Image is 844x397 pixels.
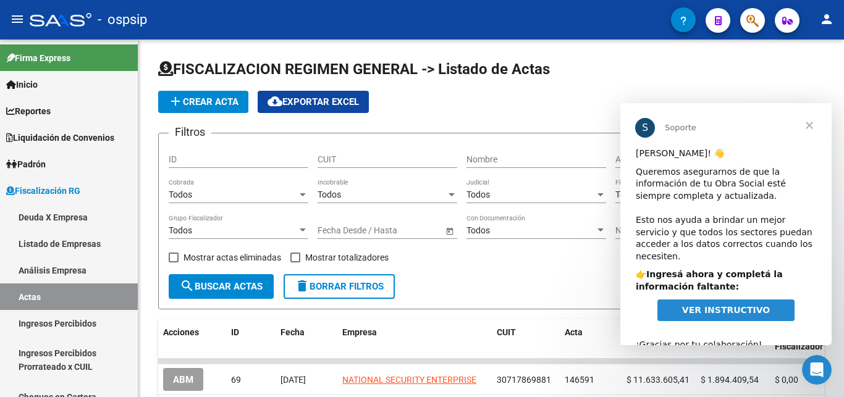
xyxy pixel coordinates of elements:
span: Firma Express [6,51,70,65]
h3: Filtros [169,123,211,141]
span: Todos [466,225,490,235]
datatable-header-cell: ID [226,319,276,360]
span: FISCALIZACION REGIMEN GENERAL -> Listado de Actas [158,61,550,78]
span: Todos [169,225,192,235]
span: Liquidación de Convenios [6,131,114,144]
datatable-header-cell: CUIT [492,319,560,360]
iframe: Intercom live chat [802,355,832,385]
input: Fecha inicio [318,225,363,236]
span: Todos [615,190,639,199]
span: CUIT [497,327,516,337]
mat-icon: cloud_download [268,94,282,109]
span: Todos [169,190,192,199]
mat-icon: search [180,278,195,293]
mat-icon: person [819,12,834,27]
button: Buscar Actas [169,274,274,299]
button: Open calendar [443,224,456,237]
span: NATIONAL SECURITY ENTERPRISE [342,375,476,385]
datatable-header-cell: Acta [560,319,622,360]
span: Inicio [6,78,38,91]
span: Todos [466,190,490,199]
span: Buscar Actas [180,281,263,292]
span: $ 11.633.605,41 [627,375,690,385]
span: $ 1.894.409,54 [701,375,759,385]
span: Empresa [342,327,377,337]
div: ¡Gracias por tu colaboración! ​ [15,224,196,260]
span: 30717869881 [497,375,551,385]
button: Crear Acta [158,91,248,113]
button: ABM [163,368,203,391]
span: Comisión Fiscalizador [775,327,823,351]
datatable-header-cell: Empresa [337,319,492,360]
span: $ 0,00 [775,375,798,385]
span: Mostrar actas eliminadas [184,250,281,265]
span: Padrón [6,157,46,171]
datatable-header-cell: Acciones [158,319,226,360]
button: Borrar Filtros [284,274,395,299]
mat-icon: menu [10,12,25,27]
span: Borrar Filtros [295,281,384,292]
span: 146591 [565,375,594,385]
span: Acta [565,327,583,337]
span: ABM [173,374,193,385]
iframe: Intercom live chat mensaje [620,103,832,345]
span: Fiscalización RG [6,184,80,198]
mat-icon: delete [295,278,310,293]
span: Acciones [163,327,199,337]
mat-icon: add [168,94,183,109]
span: Reportes [6,104,51,118]
button: Exportar EXCEL [258,91,369,113]
span: Mostrar totalizadores [305,250,389,265]
span: 69 [231,375,241,385]
span: [DATE] [281,375,306,385]
span: - ospsip [98,6,147,33]
span: Crear Acta [168,96,238,107]
datatable-header-cell: Fecha [276,319,337,360]
span: Todos [318,190,341,199]
input: Fecha fin [373,225,434,236]
span: ID [231,327,239,337]
span: Exportar EXCEL [268,96,359,107]
span: Fecha [281,327,305,337]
